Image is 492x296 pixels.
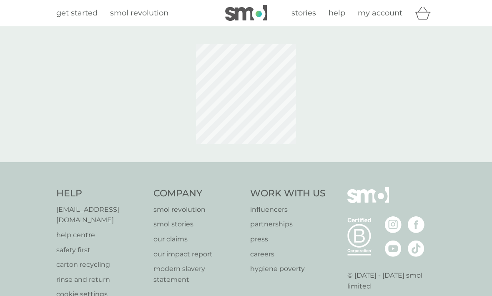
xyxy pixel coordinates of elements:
[329,8,345,18] span: help
[153,219,242,230] a: smol stories
[153,204,242,215] a: smol revolution
[250,204,326,215] a: influencers
[250,263,326,274] a: hygiene poverty
[56,8,98,18] span: get started
[153,249,242,260] a: our impact report
[415,5,436,21] div: basket
[358,7,402,19] a: my account
[347,270,436,291] p: © [DATE] - [DATE] smol limited
[153,263,242,285] a: modern slavery statement
[56,230,145,241] a: help centre
[385,240,402,257] img: visit the smol Youtube page
[250,249,326,260] a: careers
[110,7,168,19] a: smol revolution
[250,219,326,230] a: partnerships
[110,8,168,18] span: smol revolution
[408,216,424,233] img: visit the smol Facebook page
[56,7,98,19] a: get started
[153,187,242,200] h4: Company
[250,234,326,245] a: press
[56,259,145,270] a: carton recycling
[329,7,345,19] a: help
[358,8,402,18] span: my account
[408,240,424,257] img: visit the smol Tiktok page
[347,187,389,216] img: smol
[56,204,145,226] a: [EMAIL_ADDRESS][DOMAIN_NAME]
[291,8,316,18] span: stories
[153,234,242,245] a: our claims
[56,274,145,285] a: rinse and return
[225,5,267,21] img: smol
[291,7,316,19] a: stories
[385,216,402,233] img: visit the smol Instagram page
[250,187,326,200] h4: Work With Us
[56,187,145,200] h4: Help
[56,245,145,256] a: safety first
